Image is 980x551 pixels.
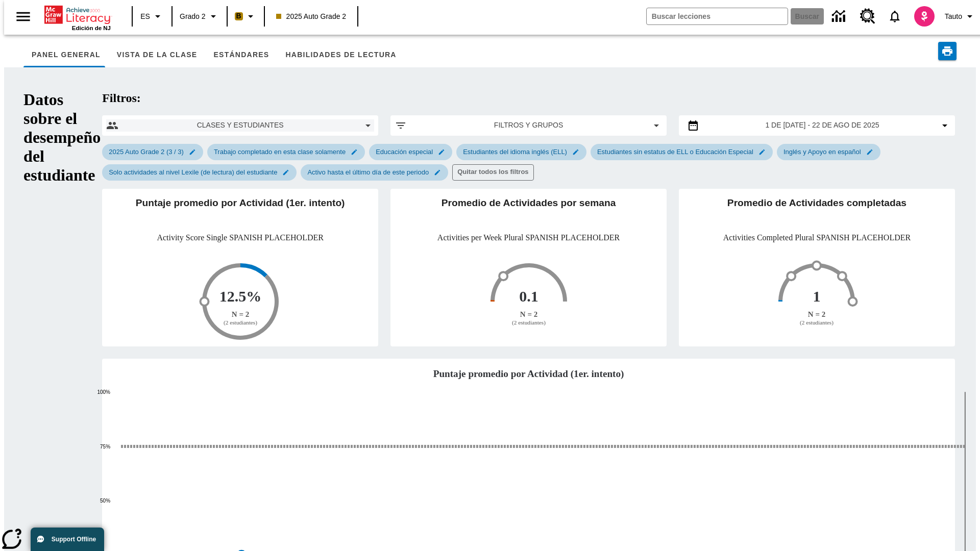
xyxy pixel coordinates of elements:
span: Support Offline [52,536,96,543]
h2: Promedio de Actividades completadas [687,197,947,217]
a: Centro de recursos, Se abrirá en una pestaña nueva. [854,3,881,30]
span: Activo hasta el último día de este periodo [301,168,435,176]
text: 50% [100,498,110,504]
div: Editar Seleccionado filtro de Inglés y Apoyo en español elemento de submenú [777,144,880,160]
p: Activity Score Single SPANISH PLACEHOLDER [157,233,324,242]
circle: Hito 4, 80 actividades [849,297,857,306]
text: (2 estudiantes) [800,319,834,326]
span: B [236,10,241,22]
button: Seleccione el intervalo de fechas opción del menú [683,119,951,132]
button: Imprimir [938,42,957,60]
div: Editar Seleccionado filtro de Educación especial elemento de submenú [369,144,452,160]
h2: Puntaje promedio por Actividad (1er. intento) [110,197,370,217]
span: ES [140,11,150,22]
h2: Puntaje promedio por Actividad (1er. intento) [110,367,947,382]
p: Activities per Week Plural SPANISH PLACEHOLDER [437,233,620,242]
button: Escoja un nuevo avatar [908,3,941,30]
button: Support Offline [31,528,104,551]
span: Grado 2 [180,11,206,22]
circle: Hito 1, 75% [200,297,208,306]
a: Centro de información [826,3,854,31]
text: 0.1 [519,288,538,305]
div: Portada [44,4,111,31]
div: Editar Seleccionado filtro de Estudiantes sin estatus de ELL o Educación Especial elemento de sub... [591,144,773,160]
h2: Filtros: [102,91,955,105]
h2: Promedio de Actividades por semana [399,197,658,217]
text: 12.5% [219,288,261,305]
p: Activities Completed Plural SPANISH PLACEHOLDER [723,233,911,242]
span: 1 de [DATE] - 22 de ago de 2025 [765,120,879,131]
svg: Collapse Date Range Filter [939,119,951,132]
button: Seleccione las clases y los estudiantes opción del menú [106,119,374,132]
img: avatar image [914,6,935,27]
button: Estándares [205,43,277,67]
text: 1 [813,288,821,305]
text: (2 estudiantes) [512,319,546,326]
circle: Hito 1, 2 promedio de actividades por semana [499,272,507,280]
button: Boost El color de la clase es anaranjado claro. Cambiar el color de la clase. [231,7,261,26]
circle: Hito 1, 20 actividades [788,272,796,280]
button: Lenguaje: ES, Selecciona un idioma [136,7,168,26]
button: Grado: Grado 2, Elige un grado [176,7,224,26]
text: N = 2 [231,310,249,318]
text: N = 2 [520,310,537,318]
text: (2 estudiantes) [224,319,257,326]
text: N = 2 [808,310,825,318]
span: Tauto [945,11,962,22]
div: Editar Seleccionado filtro de 2025 Auto Grade 2 (3 / 3) elemento de submenú [102,144,203,160]
span: Estudiantes sin estatus de ELL o Educación Especial [591,148,759,156]
circle: Hito 2, 40 actividades [813,261,821,269]
button: Aplicar filtros opción del menú [395,119,663,132]
span: Trabajo completado en esta clase solamente [208,148,352,156]
text: 100% [97,389,111,395]
div: Editar Seleccionado filtro de Trabajo completado en esta clase solamente elemento de submenú [207,144,365,160]
div: Editar Seleccionado filtro de Solo actividades al nivel Lexile (de lectura) del estudiante elemen... [102,164,297,181]
span: 2025 Auto Grade 2 [276,11,347,22]
button: Panel general [23,43,109,67]
text: 75% [100,444,110,449]
span: Estudiantes del idioma inglés (ELL) [457,148,573,156]
span: Filtros y grupos [415,120,642,131]
span: Inglés y Apoyo en español [777,148,867,156]
button: Vista de la clase [109,43,206,67]
span: Clases y estudiantes [127,120,354,131]
div: Editar Seleccionado filtro de Activo hasta el último día de este periodo elemento de submenú [301,164,448,181]
div: Editar Seleccionado filtro de Estudiantes del idioma inglés (ELL) elemento de submenú [456,144,586,160]
input: Buscar campo [647,8,788,24]
span: 2025 Auto Grade 2 (3 / 3) [103,148,190,156]
button: Abrir el menú lateral [8,2,38,32]
button: Perfil/Configuración [941,7,980,26]
circle: Hito 3, 60 actividades [838,272,846,280]
span: Edición de NJ [72,25,111,31]
span: Educación especial [370,148,439,156]
a: Notificaciones [881,3,908,30]
button: Habilidades de lectura [277,43,404,67]
span: Solo actividades al nivel Lexile (de lectura) del estudiante [103,168,283,176]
